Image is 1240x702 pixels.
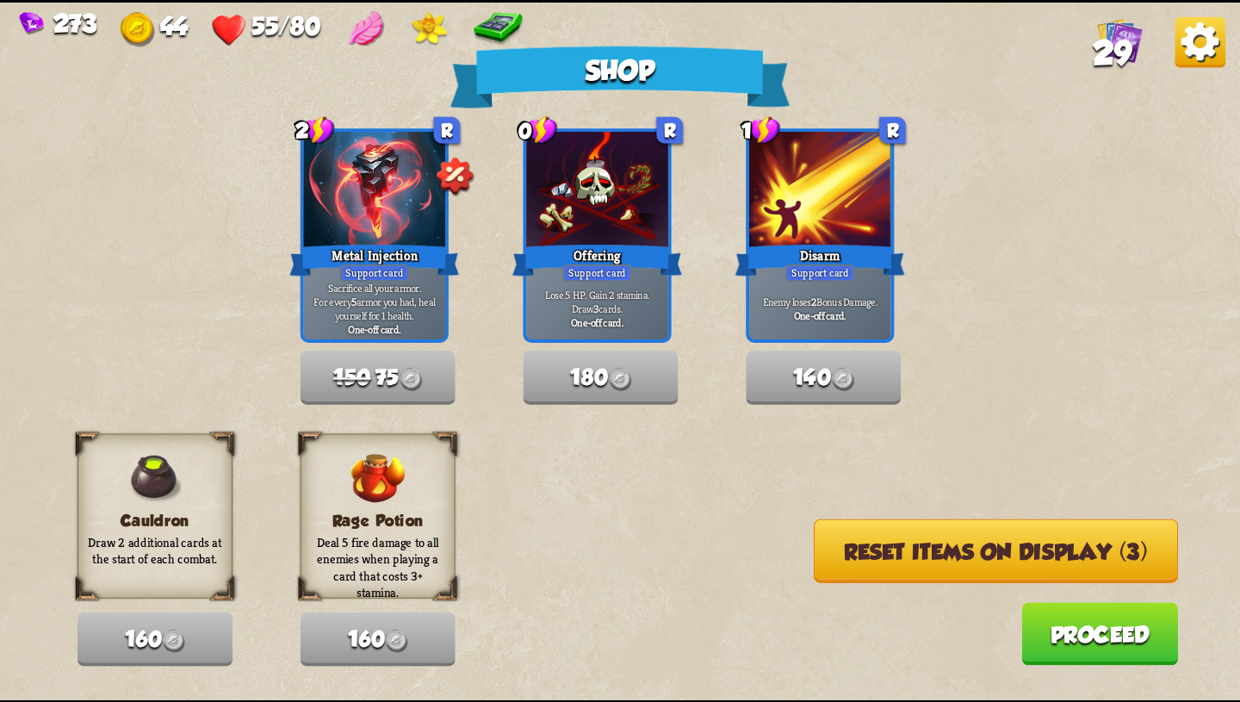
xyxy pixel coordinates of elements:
h3: Calculator [534,394,667,413]
div: R [656,116,683,143]
p: Add a random Attack card to your hand that costs 0 this turn. [84,142,219,184]
img: Gold.png [399,368,422,391]
button: Reset items on display (3) [814,519,1178,582]
img: Options_Button.png [1175,16,1226,67]
span: 44 [160,11,188,40]
b: 2 [811,294,816,308]
b: One-off card. [348,322,400,336]
p: Draw 2 additional cards at the start of each combat. [88,534,221,567]
div: Support card [562,264,631,282]
div: Health [212,11,320,47]
div: Gems [20,9,96,37]
b: 3 [593,301,598,315]
span: 150 [333,365,370,390]
img: Cauldron.png [128,454,181,502]
button: 160 [77,612,232,667]
button: 15075 [301,351,456,405]
img: Gold.png [162,629,185,652]
button: 180 [524,351,679,405]
p: Lose 5 HP. Gain 2 stamina. Draw cards. [530,287,664,315]
div: View all the cards in your deck [1097,16,1144,68]
span: 55/80 [251,11,320,40]
span: 29 [1093,34,1131,72]
button: 160 [301,612,456,667]
img: Gold.png [385,629,408,652]
button: 130 [969,212,1124,266]
b: One-off card. [1017,170,1069,183]
img: Cards_Icon.png [1097,16,1144,63]
p: Trigger 2 random rune effects. [976,156,1110,170]
h3: Cauldron [88,511,221,529]
div: 2 [295,115,335,144]
div: Potion card [1013,126,1074,143]
h3: Rage Potion [311,511,444,529]
div: Support card [340,264,409,282]
img: Heart.png [212,11,247,47]
p: Deal 5 fire damage to all enemies when playing a card that costs 3+ stamina. [311,534,444,600]
p: Sacrifice all your armor. For every armor you had, heal yourself for 1 health. [307,280,442,322]
div: 0 [518,115,558,144]
div: Offering [512,241,682,279]
img: Gold.png [831,368,854,391]
div: Disarm [735,241,905,279]
img: Gem.png [20,11,45,34]
button: 130 [77,212,232,266]
div: Support card [117,126,186,143]
img: Daffodil - Trigger your companion every time you play a 3+ stamina card. [411,11,448,47]
p: Shop inventory can be reset 3 times. [534,418,667,450]
p: Enemy loses Bonus Damage. [753,294,887,308]
div: Support card [785,264,854,282]
div: Infernal Roar [66,103,236,140]
div: R [434,116,461,143]
img: Gold.png [1054,229,1077,252]
button: 140 [746,351,901,405]
img: Pink Leaf - Heal for 1 HP whenever playing a one-off card. [350,11,385,47]
div: Chaos Potion [958,103,1127,140]
b: One-off card. [794,308,846,322]
div: R [879,116,906,143]
img: RagePotion.png [350,454,405,502]
button: Proceed [1021,602,1178,665]
b: One-off card. [571,315,623,329]
img: Gold.png [163,229,186,252]
img: Discount_Icon.png [436,158,474,196]
img: Gold.png [608,368,631,391]
div: Metal Injection [289,241,459,279]
img: Calculator - Shop inventory can be reset 3 times. [474,11,523,47]
button: 150 [524,496,679,550]
div: 1 [741,115,781,144]
b: One-off card. [126,184,178,198]
img: Gold.png [608,513,631,536]
img: Gold.png [121,11,156,47]
b: 5 [351,294,356,308]
div: Shop [450,46,790,108]
div: Gold [121,11,188,47]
